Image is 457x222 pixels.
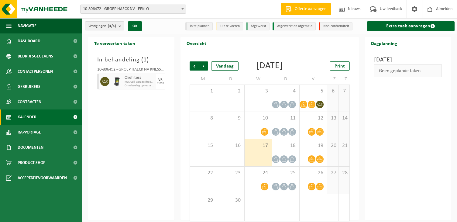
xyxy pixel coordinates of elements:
span: Oliefilters [125,75,155,80]
span: 16 [220,142,241,149]
span: Contracten [18,94,41,109]
td: D [217,74,245,85]
td: M [190,74,217,85]
span: Volgende [199,61,208,71]
span: 28 [342,170,346,176]
span: Vestigingen [88,22,116,31]
li: In te plannen [185,22,213,30]
span: 20 [330,142,335,149]
button: OK [128,21,142,31]
span: 13 [330,115,335,122]
span: 12 [303,115,324,122]
h2: Overzicht [180,37,212,49]
h3: In behandeling ( ) [97,55,165,64]
span: Acceptatievoorwaarden [18,170,67,186]
span: Gebruikers [18,79,40,94]
span: 15 [193,142,214,149]
h2: Te verwerken taken [88,37,141,49]
span: Dashboard [18,33,40,49]
span: 14 [342,115,346,122]
li: Non-conformiteit [319,22,352,30]
iframe: chat widget [3,209,101,222]
span: Documenten [18,140,43,155]
td: Z [338,74,350,85]
span: 10-806472 - GROEP HAECK NV - EEKLO [80,5,186,14]
button: Vestigingen(4/4) [85,21,124,30]
span: Kalender [18,109,36,125]
div: VR [158,78,163,82]
span: Offerte aanvragen [293,6,328,12]
div: Vandaag [211,61,239,71]
div: [DATE] [256,61,283,71]
a: Offerte aanvragen [281,3,331,15]
span: 19 [303,142,324,149]
span: 22 [193,170,214,176]
li: Afgewerkt en afgemeld [273,22,316,30]
span: 23 [220,170,241,176]
div: 10-806492 - GROEP HAECK NV KNESSELARE - AALTER [97,68,165,74]
span: 7 [342,88,346,95]
td: Z [327,74,338,85]
img: WB-0240-HPE-BK-01 [112,77,122,86]
span: Contactpersonen [18,64,53,79]
td: V [300,74,327,85]
span: KGA Colli Garage (frequentie) [125,80,155,84]
count: (4/4) [108,24,116,28]
li: Afgewerkt [246,22,270,30]
span: 21 [342,142,346,149]
span: 9 [220,115,241,122]
span: Rapportage [18,125,41,140]
span: Print [335,64,345,69]
h3: [DATE] [374,55,442,64]
li: Uit te voeren [216,22,243,30]
span: 11 [275,115,296,122]
span: 4 [275,88,296,95]
span: 10-806472 - GROEP HAECK NV - EEKLO [81,5,186,13]
span: Navigatie [18,18,36,33]
div: Geen geplande taken [374,64,442,77]
span: 24 [248,170,269,176]
a: Extra taak aanvragen [367,21,455,31]
span: 5 [303,88,324,95]
td: D [272,74,300,85]
span: Omwisseling op vaste frequentie (incl. verwerking) [125,84,155,88]
span: 6 [330,88,335,95]
span: 1 [193,88,214,95]
td: W [245,74,272,85]
span: 1 [143,57,147,63]
span: 3 [248,88,269,95]
span: 27 [330,170,335,176]
span: 10 [248,115,269,122]
span: 26 [303,170,324,176]
div: 31/10 [157,82,164,85]
a: Print [330,61,350,71]
span: Vorige [190,61,199,71]
span: 18 [275,142,296,149]
span: 25 [275,170,296,176]
span: 30 [220,197,241,204]
span: 8 [193,115,214,122]
span: Bedrijfsgegevens [18,49,53,64]
span: Product Shop [18,155,45,170]
h2: Dagplanning [365,37,403,49]
span: 29 [193,197,214,204]
span: 17 [248,142,269,149]
span: 2 [220,88,241,95]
